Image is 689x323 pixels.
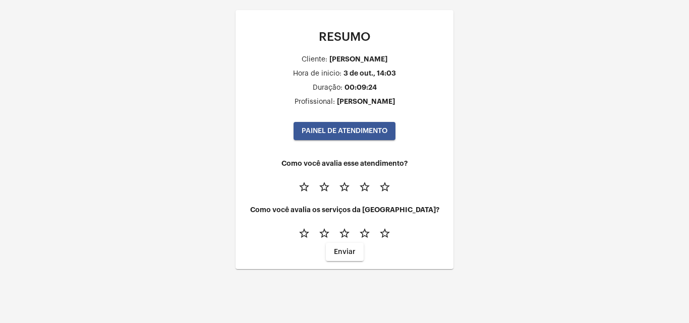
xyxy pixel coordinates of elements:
[359,227,371,239] mat-icon: star_border
[293,70,341,78] div: Hora de inicio:
[326,243,364,261] button: Enviar
[244,30,445,43] p: RESUMO
[379,227,391,239] mat-icon: star_border
[344,84,377,91] div: 00:09:24
[318,227,330,239] mat-icon: star_border
[244,160,445,167] h4: Como você avalia esse atendimento?
[338,181,351,193] mat-icon: star_border
[329,55,387,63] div: [PERSON_NAME]
[334,248,356,255] span: Enviar
[338,227,351,239] mat-icon: star_border
[302,127,387,135] span: PAINEL DE ATENDIMENTO
[298,181,310,193] mat-icon: star_border
[359,181,371,193] mat-icon: star_border
[313,84,342,92] div: Duração:
[295,98,335,106] div: Profissional:
[337,98,395,105] div: [PERSON_NAME]
[343,70,396,77] div: 3 de out., 14:03
[244,206,445,214] h4: Como você avalia os serviços da [GEOGRAPHIC_DATA]?
[302,56,327,63] div: Cliente:
[294,122,395,140] button: PAINEL DE ATENDIMENTO
[298,227,310,239] mat-icon: star_border
[379,181,391,193] mat-icon: star_border
[318,181,330,193] mat-icon: star_border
